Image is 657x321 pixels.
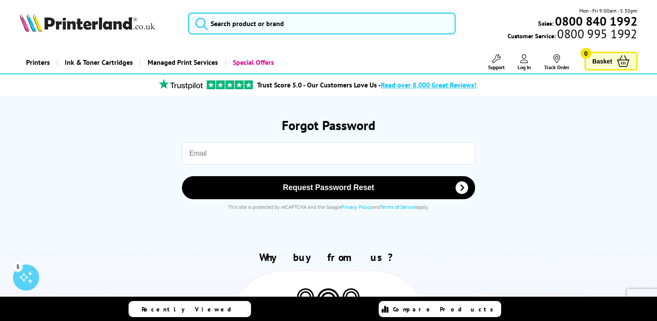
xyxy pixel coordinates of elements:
span: Read over 8,000 Great Reviews! [381,80,476,89]
img: Printerland Logo [20,13,155,32]
h2: Why buy from us? [20,251,637,264]
span: 0800 995 1992 [556,30,637,38]
span: Support [488,64,505,70]
h1: Forgot Password [26,117,630,134]
a: Log In [518,54,531,70]
a: Trust Score 5.0 - Our Customers Love Us -Read over 8,000 Great Reviews! [257,80,476,89]
img: Printer Experts [315,288,341,318]
span: 0 [581,48,591,59]
a: Privacy Policy [341,204,372,210]
img: Printer Experts [341,288,361,311]
b: 0800 840 1992 [555,13,637,29]
img: trustpilot rating [155,79,207,90]
span: Log In [518,64,531,70]
div: 1 [13,261,23,271]
a: Printerland Logo [20,13,177,34]
a: Recently Viewed [129,301,251,317]
a: Basket 0 [584,52,637,70]
span: Recently Viewed [142,305,240,313]
span: Compare Products [393,305,498,313]
span: Basket [592,55,612,67]
span: Request Password Reset [193,183,464,192]
div: This site is protected by reCAPTCHA and the Google and apply. [35,204,621,210]
span: Customer Service: [508,30,637,40]
a: Compare Products [379,301,501,317]
a: Managed Print Services [139,51,225,74]
input: Email [182,142,475,165]
a: Support [488,54,505,70]
span: Sales: [538,19,554,27]
img: trustpilot rating [207,80,253,89]
img: Printer Experts [296,288,315,311]
span: Mon - Fri 9:00am - 5:30pm [579,7,637,15]
a: Ink & Toner Cartridges [56,51,139,74]
a: Terms of Service [380,204,416,210]
a: Special Offers [225,51,281,74]
a: Printers [20,51,56,74]
span: Ink & Toner Cartridges [65,51,133,74]
a: Track Order [544,54,569,70]
a: 0800 840 1992 [554,17,637,25]
button: Request Password Reset [182,176,475,199]
input: Search product or brand [188,13,456,34]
